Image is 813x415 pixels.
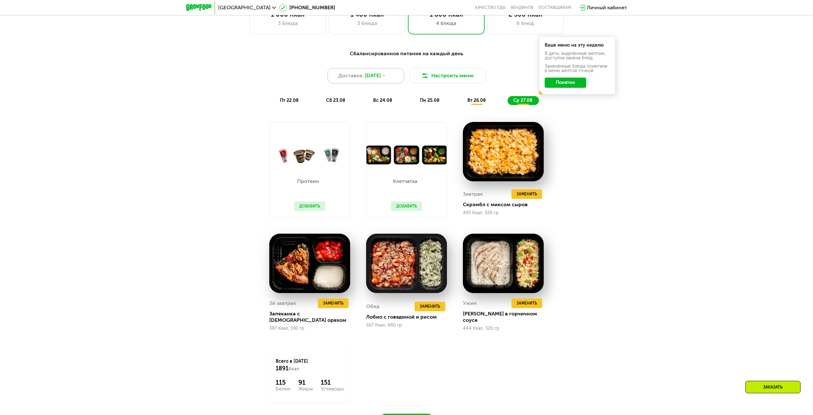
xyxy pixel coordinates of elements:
div: Всего в [DATE] [276,358,344,372]
div: 3 блюда [335,19,399,27]
div: 6 блюд [494,19,557,27]
a: Вендинги [511,5,533,10]
button: Добавить [391,201,422,211]
div: Жиры [298,386,313,391]
span: пт 22.08 [280,98,299,103]
div: Обед [366,302,380,311]
div: 387 Ккал, 190 гр [269,326,350,331]
button: Заменить [511,298,542,308]
div: 567 Ккал, 460 гр [366,323,447,328]
button: Заменить [415,302,445,311]
span: [DATE] [365,72,381,79]
span: Доставка: [338,72,364,79]
div: Скрэмбл с миксом сыров [463,201,549,208]
div: [PERSON_NAME] в горчичном соусе [463,311,549,323]
button: Заменить [511,189,542,199]
p: Клетчатка [391,179,419,184]
span: сб 23.08 [326,98,345,103]
div: 91 [298,379,313,386]
div: 151 [321,379,344,386]
div: Личный кабинет [587,4,627,11]
span: вт 26.08 [467,98,486,103]
span: Заменить [517,191,537,197]
button: Понятно [545,78,586,88]
div: Лобио с говядиной и рисом [366,314,452,320]
span: вс 24.08 [373,98,392,103]
div: 493 Ккал, 320 гр [463,210,544,215]
div: 444 Ккал, 320 гр [463,326,544,331]
div: 4 блюда [415,19,478,27]
a: [PHONE_NUMBER] [279,4,335,11]
button: Заменить [318,298,349,308]
span: Заменить [323,300,343,306]
span: [GEOGRAPHIC_DATA] [218,5,271,10]
button: Настроить меню [409,68,486,83]
div: Заказать [745,381,801,393]
div: Запеканка с [DEMOGRAPHIC_DATA] орехом [269,311,355,323]
div: Завтрак [463,189,483,199]
div: 3 блюда [256,19,319,27]
span: Заменить [420,303,440,310]
div: 2й завтрак [269,298,296,308]
span: 1891 [276,365,288,372]
div: Белки [276,386,290,391]
div: Углеводы [321,386,344,391]
span: пн 25.08 [420,98,440,103]
span: ср 27.08 [513,98,533,103]
p: Протеин [294,179,322,184]
span: Ккал [288,366,299,372]
div: В даты, выделенные желтым, доступна замена блюд. [545,51,610,60]
div: Ваше меню на эту неделю [545,43,610,48]
div: 115 [276,379,290,386]
button: Добавить [294,201,325,211]
div: поставщикам [538,5,571,10]
a: Качество еды [475,5,506,10]
span: Заменить [517,300,537,306]
div: Заменённые блюда пометили в меню жёлтой точкой. [545,64,610,73]
div: Ужин [463,298,477,308]
div: Сбалансированное питание на каждый день [218,50,596,58]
